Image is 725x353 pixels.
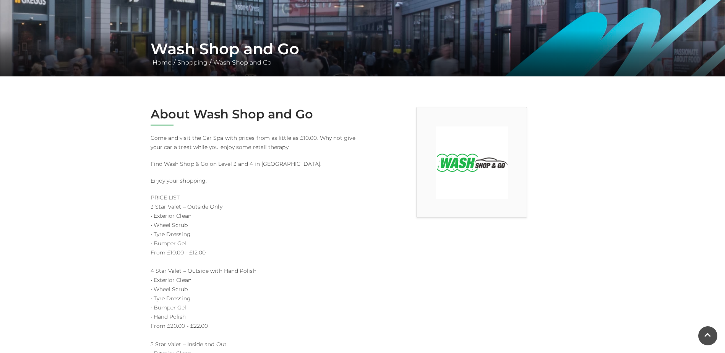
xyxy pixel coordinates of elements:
h1: Wash Shop and Go [151,40,575,58]
div: / / [145,40,581,67]
p: Come and visit the Car Spa with prices from as little as £10.00. Why not give your car a treat wh... [151,133,357,152]
a: Wash Shop and Go [211,59,273,66]
p: Enjoy your shopping. [151,176,357,185]
a: Home [151,59,174,66]
h2: About Wash Shop and Go [151,107,357,121]
p: Find Wash Shop & Go on Level 3 and 4 in [GEOGRAPHIC_DATA]. [151,159,357,168]
a: Shopping [175,59,209,66]
img: Wash Shop and Go, Basingstoke, Festival Place, Hampshire [436,126,508,199]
